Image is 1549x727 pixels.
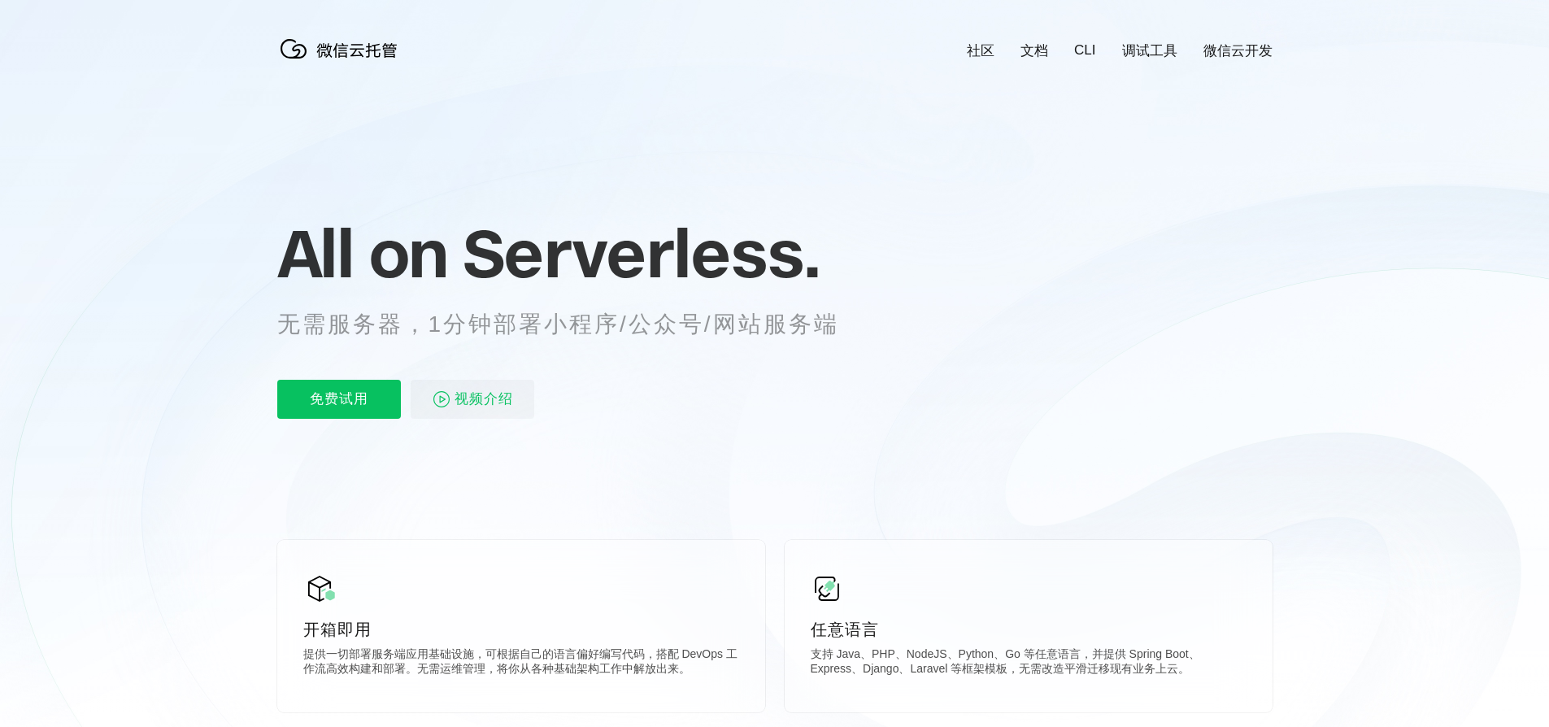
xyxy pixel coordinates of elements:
[277,33,407,65] img: 微信云托管
[432,390,451,409] img: video_play.svg
[277,308,869,341] p: 无需服务器，1分钟部署小程序/公众号/网站服务端
[277,380,401,419] p: 免费试用
[811,618,1247,641] p: 任意语言
[1203,41,1273,60] a: 微信云开发
[967,41,994,60] a: 社区
[463,212,820,294] span: Serverless.
[1074,42,1095,59] a: CLI
[1122,41,1177,60] a: 调试工具
[277,54,407,67] a: 微信云托管
[303,618,739,641] p: 开箱即用
[811,647,1247,680] p: 支持 Java、PHP、NodeJS、Python、Go 等任意语言，并提供 Spring Boot、Express、Django、Laravel 等框架模板，无需改造平滑迁移现有业务上云。
[455,380,513,419] span: 视频介绍
[1020,41,1048,60] a: 文档
[303,647,739,680] p: 提供一切部署服务端应用基础设施，可根据自己的语言偏好编写代码，搭配 DevOps 工作流高效构建和部署。无需运维管理，将你从各种基础架构工作中解放出来。
[277,212,447,294] span: All on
